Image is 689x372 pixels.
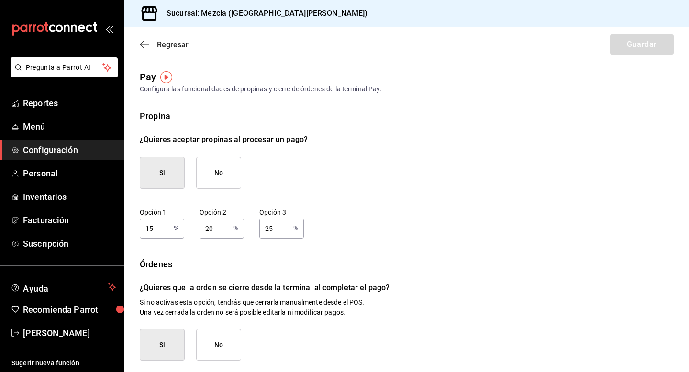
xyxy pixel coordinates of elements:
span: Regresar [157,40,189,49]
label: Opción 3 [259,208,304,215]
div: Propina [140,109,674,122]
span: Configuración [23,143,116,156]
span: Personal [23,167,116,180]
p: ¿Quieres aceptar propinas al procesar un pago? [140,134,674,145]
span: Inventarios [23,190,116,203]
div: Pay [140,70,156,84]
h3: Sucursal: Mezcla ([GEOGRAPHIC_DATA][PERSON_NAME]) [159,8,367,19]
span: Suscripción [23,237,116,250]
p: Si no activas esta opción, tendrás que cerrarla manualmente desde el POS. Una vez cerrada la orde... [140,297,674,317]
p: % [174,223,178,233]
label: Opción 1 [140,208,184,215]
button: No [196,329,241,361]
span: Reportes [23,97,116,109]
span: Ayuda [23,281,104,293]
p: % [233,223,238,233]
button: open_drawer_menu [105,25,113,33]
div: Órdenes [140,258,674,271]
span: Facturación [23,214,116,227]
span: Recomienda Parrot [23,303,116,316]
span: [PERSON_NAME] [23,327,116,339]
p: % [293,223,298,233]
span: Pregunta a Parrot AI [26,63,103,73]
span: Menú [23,120,116,133]
p: ¿Quieres que la orden se cierre desde la terminal al completar el pago? [140,282,674,294]
button: No [196,157,241,189]
img: Tooltip marker [160,71,172,83]
button: Si [140,329,185,361]
button: Pregunta a Parrot AI [11,57,118,77]
label: Opción 2 [200,208,244,215]
button: Si [140,157,185,189]
a: Pregunta a Parrot AI [7,69,118,79]
span: Sugerir nueva función [11,358,116,368]
div: Configura las funcionalidades de propinas y cierre de órdenes de la terminal Pay. [140,84,674,94]
button: Regresar [140,40,189,49]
